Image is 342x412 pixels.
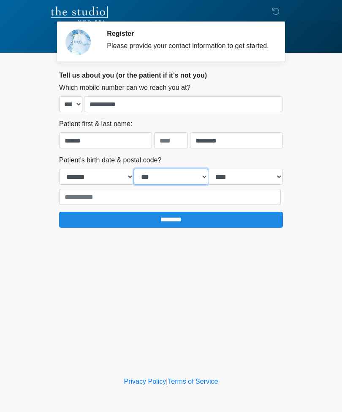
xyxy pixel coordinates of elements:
[51,6,108,23] img: The Studio Med Spa Logo
[65,30,91,55] img: Agent Avatar
[59,71,283,79] h2: Tell us about you (or the patient if it's not you)
[168,378,218,385] a: Terms of Service
[59,155,161,165] label: Patient's birth date & postal code?
[166,378,168,385] a: |
[107,41,270,51] div: Please provide your contact information to get started.
[59,119,132,129] label: Patient first & last name:
[59,83,190,93] label: Which mobile number can we reach you at?
[124,378,166,385] a: Privacy Policy
[107,30,270,38] h2: Register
